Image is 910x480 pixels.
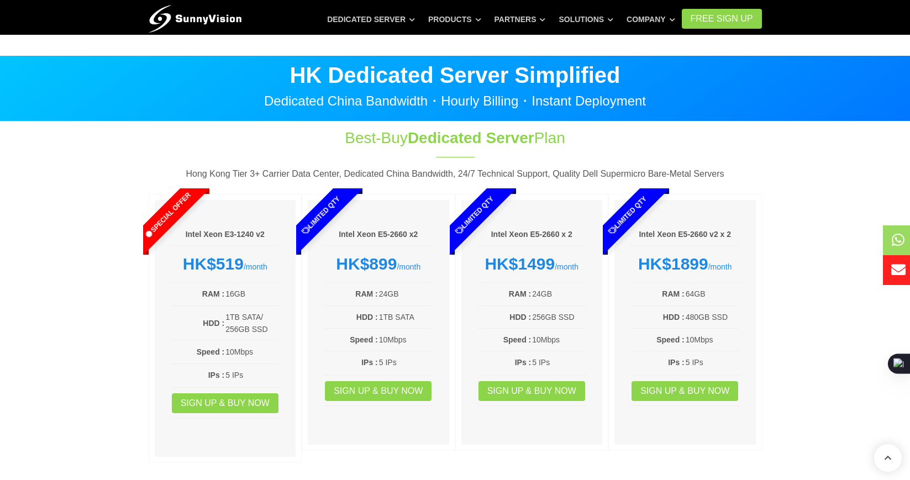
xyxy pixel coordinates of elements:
span: Limited Qty [428,169,520,262]
strong: HK$1899 [638,255,708,273]
b: RAM : [662,289,684,298]
td: 480GB SSD [685,310,739,324]
b: IPs : [361,358,378,367]
td: 10Mbps [685,333,739,346]
h1: Best-Buy Plan [271,127,639,149]
span: Special Offer [121,169,214,262]
a: Sign up & Buy Now [632,381,738,401]
td: 1TB SATA/ 256GB SSD [225,310,279,336]
div: /month [171,254,280,274]
td: 64GB [685,287,739,300]
div: /month [631,254,739,274]
b: RAM : [355,289,377,298]
b: HDD : [663,313,685,321]
td: 24GB [378,287,433,300]
div: /month [478,254,586,274]
b: IPs : [668,358,685,367]
td: 1TB SATA [378,310,433,324]
td: 5 IPs [378,356,433,369]
h6: Intel Xeon E5-2660 v2 x 2 [631,229,739,240]
a: FREE Sign Up [682,9,762,29]
a: Partners [495,9,546,29]
strong: HK$1499 [485,255,555,273]
h6: Intel Xeon E3-1240 v2 [171,229,280,240]
span: Dedicated Server [408,129,534,146]
span: Limited Qty [581,169,674,262]
b: Speed : [350,335,378,344]
p: HK Dedicated Server Simplified [149,64,762,86]
b: HDD : [203,319,224,328]
td: 16GB [225,287,279,300]
b: IPs : [515,358,532,367]
a: Solutions [559,9,613,29]
td: 256GB SSD [532,310,586,324]
p: Hong Kong Tier 3+ Carrier Data Center, Dedicated China Bandwidth, 24/7 Technical Support, Quality... [149,167,762,181]
a: Sign up & Buy Now [325,381,432,401]
h6: Intel Xeon E5-2660 x2 [324,229,433,240]
a: Sign up & Buy Now [478,381,585,401]
b: Speed : [503,335,532,344]
strong: HK$899 [336,255,397,273]
td: 10Mbps [378,333,433,346]
a: Company [627,9,675,29]
td: 24GB [532,287,586,300]
td: 10Mbps [532,333,586,346]
b: HDD : [356,313,378,321]
b: Speed : [656,335,685,344]
div: /month [324,254,433,274]
b: IPs : [208,371,225,379]
b: Speed : [197,347,225,356]
a: Products [428,9,481,29]
td: 5 IPs [685,356,739,369]
strong: HK$519 [183,255,244,273]
h6: Intel Xeon E5-2660 x 2 [478,229,586,240]
a: Dedicated Server [327,9,415,29]
span: Limited Qty [275,169,367,262]
td: 5 IPs [225,368,279,382]
b: RAM : [202,289,224,298]
td: 5 IPs [532,356,586,369]
b: RAM : [509,289,531,298]
b: HDD : [509,313,531,321]
td: 10Mbps [225,345,279,358]
a: Sign up & Buy Now [172,393,278,413]
p: Dedicated China Bandwidth・Hourly Billing・Instant Deployment [149,94,762,108]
